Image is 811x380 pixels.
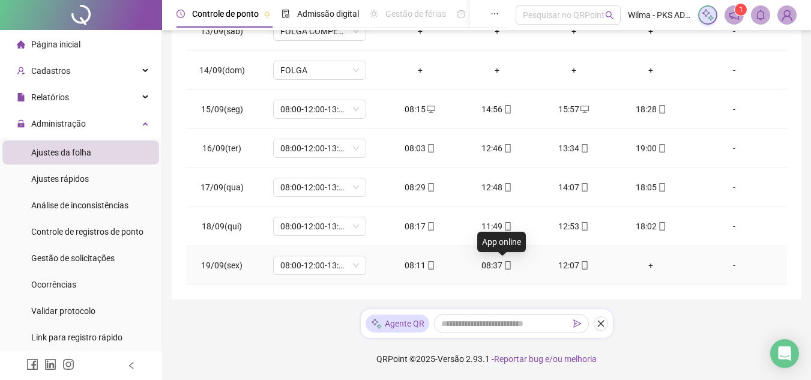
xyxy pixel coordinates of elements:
[391,25,449,38] div: +
[770,339,799,368] div: Open Intercom Messenger
[31,174,89,184] span: Ajustes rápidos
[426,144,435,152] span: mobile
[622,142,680,155] div: 19:00
[31,119,86,128] span: Administração
[622,181,680,194] div: 18:05
[391,181,449,194] div: 08:29
[391,220,449,233] div: 08:17
[31,333,122,342] span: Link para registro rápido
[280,61,359,79] span: FOLGA
[657,105,666,113] span: mobile
[280,178,359,196] span: 08:00-12:00-13:00-17:00
[605,11,614,20] span: search
[468,64,526,77] div: +
[31,148,91,157] span: Ajustes da folha
[297,9,359,19] span: Admissão digital
[280,100,359,118] span: 08:00-12:00-13:00-17:00
[735,4,747,16] sup: 1
[391,142,449,155] div: 08:03
[426,183,435,192] span: mobile
[457,10,465,18] span: dashboard
[729,10,740,20] span: notification
[502,144,512,152] span: mobile
[201,261,243,270] span: 19/09(sex)
[200,26,243,36] span: 13/09(sáb)
[755,10,766,20] span: bell
[31,253,115,263] span: Gestão de solicitações
[202,143,241,153] span: 16/09(ter)
[468,181,526,194] div: 12:48
[282,10,290,18] span: file-done
[657,222,666,231] span: mobile
[264,11,271,18] span: pushpin
[622,220,680,233] div: 18:02
[62,358,74,370] span: instagram
[280,22,359,40] span: FOLGA COMPENSATÓRIA
[699,64,770,77] div: -
[545,220,603,233] div: 12:53
[545,103,603,116] div: 15:57
[17,67,25,75] span: user-add
[280,256,359,274] span: 08:00-12:00-13:00-17:00
[426,105,435,113] span: desktop
[426,261,435,270] span: mobile
[192,9,259,19] span: Controle de ponto
[31,66,70,76] span: Cadastros
[502,183,512,192] span: mobile
[699,103,770,116] div: -
[545,259,603,272] div: 12:07
[579,261,589,270] span: mobile
[17,93,25,101] span: file
[579,222,589,231] span: mobile
[370,318,382,330] img: sparkle-icon.fc2bf0ac1784a2077858766a79e2daf3.svg
[202,222,242,231] span: 18/09(qui)
[391,259,449,272] div: 08:11
[494,354,597,364] span: Reportar bug e/ou melhoria
[127,361,136,370] span: left
[699,181,770,194] div: -
[545,181,603,194] div: 14:07
[622,259,680,272] div: +
[391,103,449,116] div: 08:15
[699,142,770,155] div: -
[701,8,714,22] img: sparkle-icon.fc2bf0ac1784a2077858766a79e2daf3.svg
[391,64,449,77] div: +
[699,259,770,272] div: -
[628,8,691,22] span: Wilma - PKS ADMINISTRADORA
[699,220,770,233] div: -
[17,40,25,49] span: home
[426,222,435,231] span: mobile
[370,10,378,18] span: sun
[545,142,603,155] div: 13:34
[622,103,680,116] div: 18:28
[31,40,80,49] span: Página inicial
[17,119,25,128] span: lock
[31,201,128,210] span: Análise de inconsistências
[545,64,603,77] div: +
[573,319,582,328] span: send
[579,183,589,192] span: mobile
[468,25,526,38] div: +
[502,105,512,113] span: mobile
[468,259,526,272] div: 08:37
[201,104,243,114] span: 15/09(seg)
[699,25,770,38] div: -
[44,358,56,370] span: linkedin
[162,338,811,380] footer: QRPoint © 2025 - 2.93.1 -
[31,227,143,237] span: Controle de registros de ponto
[579,105,589,113] span: desktop
[438,354,464,364] span: Versão
[200,182,244,192] span: 17/09(qua)
[778,6,796,24] img: 74760
[31,306,95,316] span: Validar protocolo
[502,261,512,270] span: mobile
[490,10,499,18] span: ellipsis
[502,222,512,231] span: mobile
[597,319,605,328] span: close
[477,232,526,252] div: App online
[468,103,526,116] div: 14:56
[31,92,69,102] span: Relatórios
[579,144,589,152] span: mobile
[280,217,359,235] span: 08:00-12:00-13:00-17:00
[622,64,680,77] div: +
